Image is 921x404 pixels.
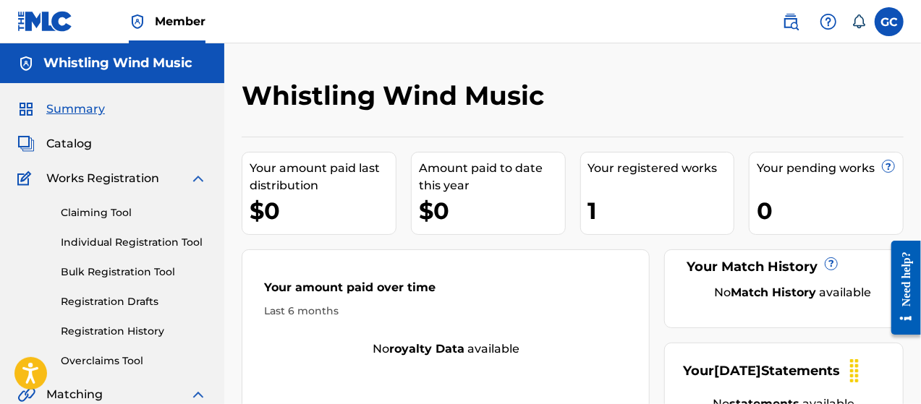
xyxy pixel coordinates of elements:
[683,257,885,277] div: Your Match History
[264,304,627,319] div: Last 6 months
[701,284,885,301] div: No available
[190,386,207,403] img: expand
[17,135,92,152] a: CatalogCatalog
[242,340,649,358] div: No available
[17,11,73,32] img: MLC Logo
[714,363,761,379] span: [DATE]
[683,361,840,381] div: Your Statements
[61,235,207,250] a: Individual Registration Tool
[782,13,799,30] img: search
[843,349,866,392] div: Drag
[46,386,103,403] span: Matching
[875,7,904,36] div: User Menu
[61,265,207,280] a: Bulk Registration Tool
[61,205,207,220] a: Claiming Tool
[17,100,105,118] a: SummarySummary
[250,194,396,227] div: $0
[17,170,36,187] img: Works Registration
[883,160,894,172] span: ?
[776,7,805,36] a: Public Search
[17,386,35,403] img: Matching
[419,194,565,227] div: $0
[250,160,396,194] div: Your amount paid last distribution
[190,170,207,187] img: expand
[17,100,35,118] img: Summary
[757,160,903,177] div: Your pending works
[731,285,817,299] strong: Match History
[129,13,146,30] img: Top Rightsholder
[264,279,627,304] div: Your amount paid over time
[46,135,92,152] span: Catalog
[17,135,35,152] img: Catalog
[43,55,192,72] h5: Whistling Wind Music
[880,230,921,346] iframe: Resource Center
[61,324,207,339] a: Registration History
[155,13,205,30] span: Member
[814,7,843,36] div: Help
[849,335,921,404] iframe: Chat Widget
[46,170,159,187] span: Works Registration
[389,342,464,356] strong: royalty data
[757,194,903,227] div: 0
[61,294,207,309] a: Registration Drafts
[820,13,837,30] img: help
[61,353,207,369] a: Overclaims Tool
[588,194,734,227] div: 1
[17,55,35,72] img: Accounts
[852,14,866,29] div: Notifications
[242,79,551,112] h2: Whistling Wind Music
[825,258,837,270] span: ?
[46,100,105,118] span: Summary
[419,160,565,194] div: Amount paid to date this year
[588,160,734,177] div: Your registered works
